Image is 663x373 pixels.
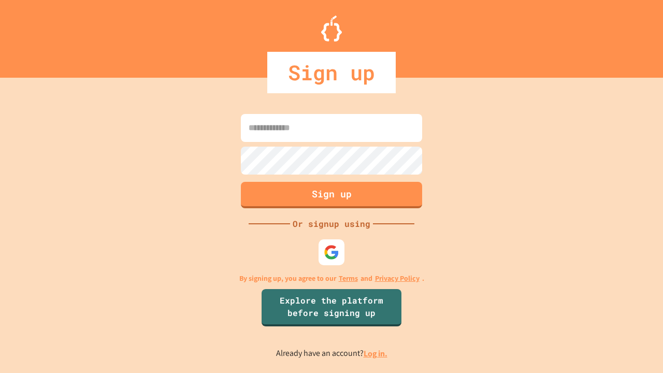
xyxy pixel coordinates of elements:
[364,348,387,359] a: Log in.
[290,218,373,230] div: Or signup using
[267,52,396,93] div: Sign up
[375,273,420,284] a: Privacy Policy
[324,245,339,260] img: google-icon.svg
[276,347,387,360] p: Already have an account?
[339,273,358,284] a: Terms
[321,16,342,41] img: Logo.svg
[241,182,422,208] button: Sign up
[239,273,424,284] p: By signing up, you agree to our and .
[262,289,401,326] a: Explore the platform before signing up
